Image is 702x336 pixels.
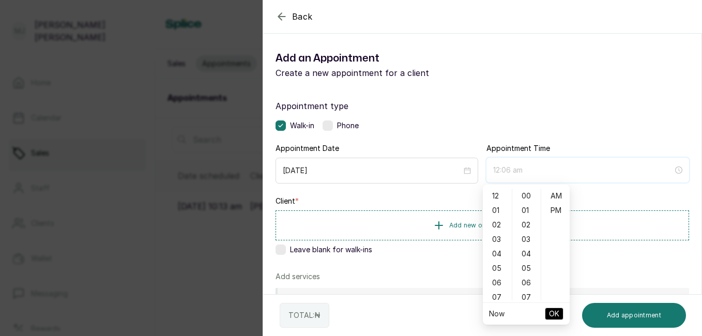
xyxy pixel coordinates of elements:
[485,232,510,247] div: 03
[485,247,510,261] div: 04
[485,189,510,203] div: 12
[276,100,689,112] label: Appointment type
[514,189,539,203] div: 00
[337,120,359,131] span: Phone
[514,218,539,232] div: 02
[514,203,539,218] div: 01
[514,232,539,247] div: 03
[514,276,539,290] div: 06
[489,309,505,318] a: Now
[288,310,321,320] p: TOTAL: ₦
[292,10,313,23] span: Back
[514,290,539,304] div: 07
[485,218,510,232] div: 02
[514,261,539,276] div: 05
[543,189,568,203] div: AM
[486,143,550,154] label: Appointment Time
[449,221,532,230] span: Add new or select existing
[276,50,482,67] h1: Add an Appointment
[276,67,482,79] p: Create a new appointment for a client
[493,164,673,176] input: Select time
[290,245,372,255] span: Leave blank for walk-ins
[276,143,339,154] label: Appointment Date
[276,210,689,240] button: Add new or select existing
[485,203,510,218] div: 01
[276,10,313,23] button: Back
[290,120,314,131] span: Walk-in
[543,203,568,218] div: PM
[283,165,462,176] input: Select date
[545,308,563,320] button: OK
[485,290,510,304] div: 07
[514,247,539,261] div: 04
[485,261,510,276] div: 05
[276,196,299,206] label: Client
[276,271,320,282] p: Add services
[485,276,510,290] div: 06
[582,303,686,328] button: Add appointment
